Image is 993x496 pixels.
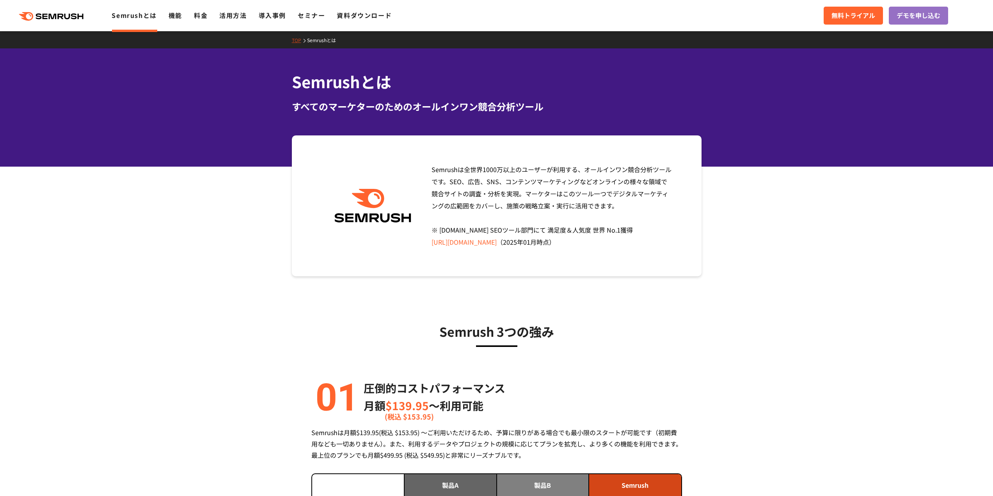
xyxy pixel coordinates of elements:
[311,379,358,414] img: alt
[364,379,505,397] p: 圧倒的コストパフォーマンス
[330,189,415,223] img: Semrush
[889,7,948,25] a: デモを申し込む
[432,237,497,247] a: [URL][DOMAIN_NAME]
[337,11,392,20] a: 資料ダウンロード
[897,11,940,21] span: デモを申し込む
[219,11,247,20] a: 活用方法
[259,11,286,20] a: 導入事例
[194,11,208,20] a: 料金
[831,11,875,21] span: 無料トライアル
[292,100,702,114] div: すべてのマーケターのためのオールインワン競合分析ツール
[292,37,307,43] a: TOP
[112,11,156,20] a: Semrushとは
[307,37,342,43] a: Semrushとは
[385,408,434,425] span: (税込 $153.95)
[364,397,505,414] p: 月額 〜利用可能
[432,165,671,247] span: Semrushは全世界1000万以上のユーザーが利用する、オールインワン競合分析ツールです。SEO、広告、SNS、コンテンツマーケティングなどオンラインの様々な領域で競合サイトの調査・分析を実現...
[311,427,682,461] div: Semrushは月額$139.95(税込 $153.95) ～ご利用いただけるため、予算に限りがある場合でも最小限のスタートが可能です（初期費用なども一切ありません）。また、利用するデータやプロ...
[824,7,883,25] a: 無料トライアル
[292,70,702,93] h1: Semrushとは
[311,322,682,341] h3: Semrush 3つの強み
[385,398,429,413] span: $139.95
[298,11,325,20] a: セミナー
[169,11,182,20] a: 機能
